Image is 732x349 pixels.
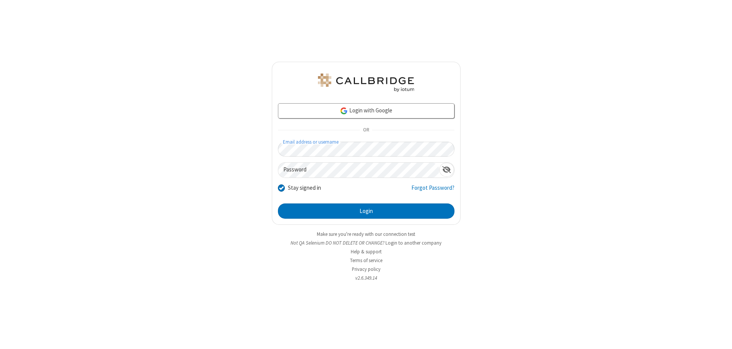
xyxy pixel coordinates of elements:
a: Help & support [351,248,382,255]
img: QA Selenium DO NOT DELETE OR CHANGE [316,74,416,92]
a: Privacy policy [352,266,380,272]
a: Make sure you're ready with our connection test [317,231,415,237]
li: Not QA Selenium DO NOT DELETE OR CHANGE? [272,239,461,247]
button: Login to another company [385,239,441,247]
button: Login [278,203,454,219]
input: Password [278,163,439,178]
span: OR [360,125,372,136]
a: Login with Google [278,103,454,118]
li: v2.6.349.14 [272,274,461,282]
div: Show password [439,163,454,177]
a: Terms of service [350,257,382,264]
a: Forgot Password? [411,184,454,198]
img: google-icon.png [340,107,348,115]
input: Email address or username [278,142,454,157]
label: Stay signed in [288,184,321,192]
iframe: Chat [713,329,726,344]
